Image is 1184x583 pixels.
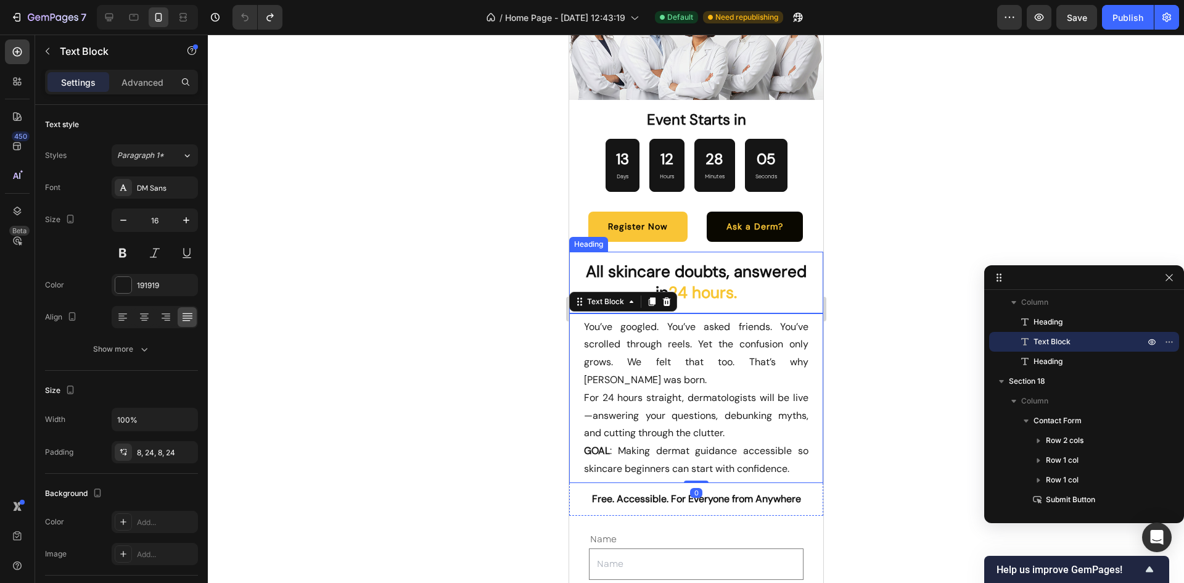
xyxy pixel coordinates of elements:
button: Show survey - Help us improve GemPages! [997,562,1157,577]
span: Need republishing [715,12,778,23]
div: Size [45,382,78,399]
div: Image [45,548,67,560]
span: Row 1 col [1046,454,1079,466]
span: Column [1021,296,1048,308]
input: Auto [112,408,197,431]
div: Font [45,182,60,193]
div: Open Intercom Messenger [1142,523,1172,552]
div: Align [45,309,80,326]
iframe: Design area [569,35,823,583]
div: Size [45,212,78,228]
div: 8, 24, 8, 24 [137,447,195,458]
div: Background [45,486,105,502]
span: Save [1067,12,1087,23]
button: Paragraph 1* [112,144,198,167]
div: Beta [9,226,30,236]
span: Column [1021,395,1048,407]
div: Undo/Redo [232,5,282,30]
p: Text Block [60,44,165,59]
span: Row 2 cols [1046,434,1083,447]
div: Color [45,279,64,291]
div: 450 [12,131,30,141]
div: 191919 [137,280,195,291]
div: Color [45,516,64,527]
div: Add... [137,517,195,528]
button: Show more [45,338,198,360]
button: Publish [1102,5,1154,30]
span: / [499,11,503,24]
div: Text style [45,119,79,130]
div: Show more [93,343,150,355]
div: Add... [137,549,195,560]
span: Heading [1034,316,1063,328]
div: Styles [45,150,67,161]
span: Help us improve GemPages! [997,564,1142,576]
span: Contact Form [1034,415,1082,427]
div: DM Sans [137,183,195,194]
span: Submit Button [1046,494,1095,506]
span: Default [667,12,693,23]
div: Width [45,414,65,425]
span: Row 1 col [1046,474,1079,486]
p: Advanced [121,76,163,89]
div: Publish [1112,11,1143,24]
span: Paragraph 1* [117,150,164,161]
p: Settings [61,76,96,89]
button: 7 [5,5,92,30]
button: Save [1056,5,1097,30]
span: Home Page - [DATE] 12:43:19 [505,11,625,24]
span: Heading [1034,355,1063,368]
p: 7 [81,10,86,25]
span: Section 18 [1009,375,1045,387]
div: Padding [45,447,73,458]
span: Text Block [1034,336,1071,348]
